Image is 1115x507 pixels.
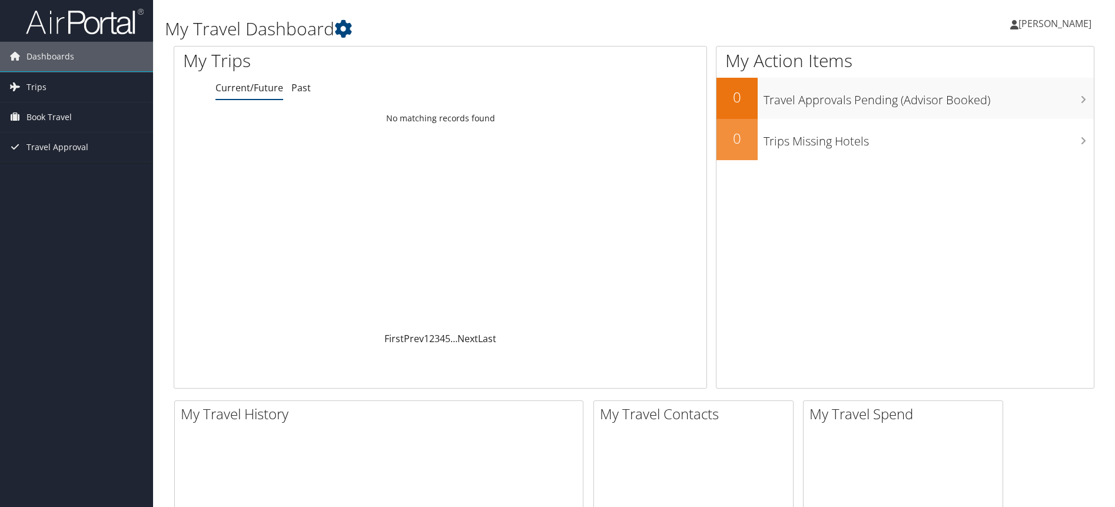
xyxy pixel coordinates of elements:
[809,404,1003,424] h2: My Travel Spend
[215,81,283,94] a: Current/Future
[1018,17,1091,30] span: [PERSON_NAME]
[600,404,793,424] h2: My Travel Contacts
[716,78,1094,119] a: 0Travel Approvals Pending (Advisor Booked)
[716,48,1094,73] h1: My Action Items
[457,332,478,345] a: Next
[716,128,758,148] h2: 0
[764,127,1094,150] h3: Trips Missing Hotels
[1010,6,1103,41] a: [PERSON_NAME]
[26,42,74,71] span: Dashboards
[26,132,88,162] span: Travel Approval
[384,332,404,345] a: First
[26,8,144,35] img: airportal-logo.png
[404,332,424,345] a: Prev
[165,16,791,41] h1: My Travel Dashboard
[434,332,440,345] a: 3
[764,86,1094,108] h3: Travel Approvals Pending (Advisor Booked)
[440,332,445,345] a: 4
[478,332,496,345] a: Last
[174,108,706,129] td: No matching records found
[716,87,758,107] h2: 0
[183,48,476,73] h1: My Trips
[716,119,1094,160] a: 0Trips Missing Hotels
[424,332,429,345] a: 1
[429,332,434,345] a: 2
[26,72,47,102] span: Trips
[445,332,450,345] a: 5
[291,81,311,94] a: Past
[181,404,583,424] h2: My Travel History
[450,332,457,345] span: …
[26,102,72,132] span: Book Travel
